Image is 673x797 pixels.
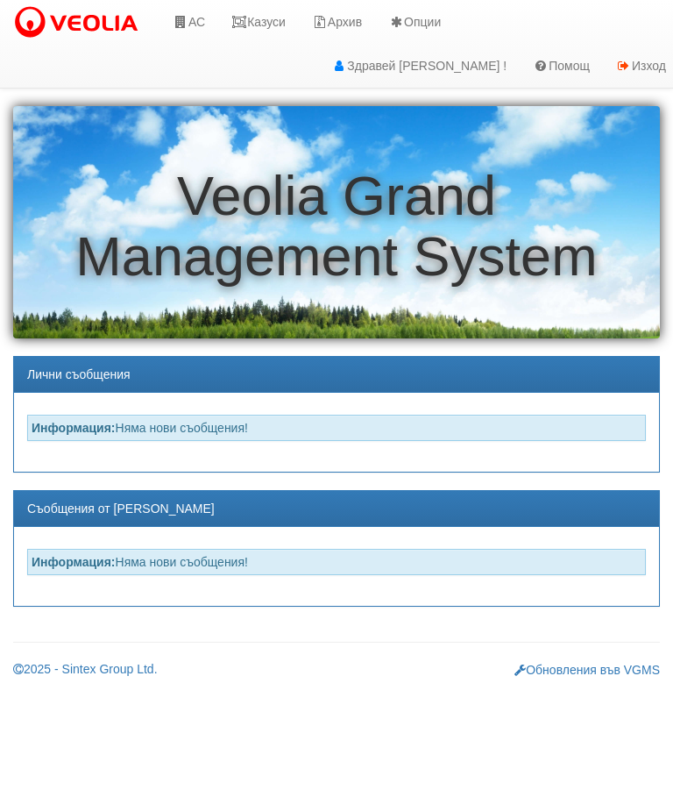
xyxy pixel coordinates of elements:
a: 2025 - Sintex Group Ltd. [13,662,158,676]
a: Помощ [520,44,603,88]
div: Няма нови съобщения! [27,549,646,575]
h1: Veolia Grand Management System [13,166,660,288]
a: Обновления във VGMS [514,663,660,677]
a: Здравей [PERSON_NAME] ! [318,44,520,88]
div: Няма нови съобщения! [27,415,646,441]
strong: Информация: [32,421,116,435]
strong: Информация: [32,555,116,569]
div: Съобщения от [PERSON_NAME] [14,491,659,527]
img: VeoliaLogo.png [13,4,146,41]
div: Лични съобщения [14,357,659,393]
